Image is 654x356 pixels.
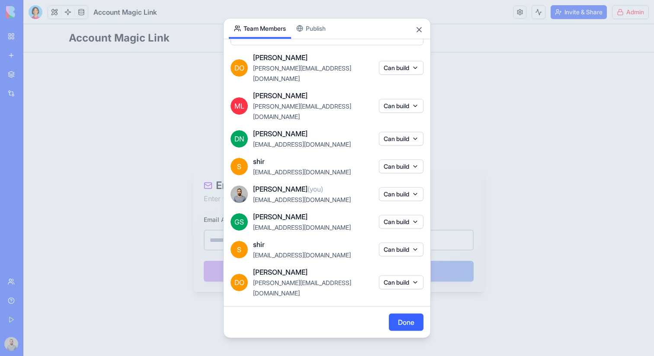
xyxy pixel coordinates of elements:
span: [PERSON_NAME] [253,211,308,221]
span: S [231,241,248,258]
button: Can build [379,187,423,201]
button: Can build [379,131,423,145]
span: ML [231,97,248,114]
span: [PERSON_NAME] [253,305,308,315]
span: [EMAIL_ADDRESS][DOMAIN_NAME] [253,223,351,231]
span: DN [231,130,248,147]
div: Enter the recipient's email to generate their personalized magic link [180,169,450,180]
button: Team Members [229,18,291,38]
span: [PERSON_NAME][EMAIL_ADDRESS][DOMAIN_NAME] [253,102,351,120]
button: Done [389,314,423,331]
span: [EMAIL_ADDRESS][DOMAIN_NAME] [253,140,351,148]
p: Create a secure, one-click authentication link that delivers seamless access [218,108,412,132]
span: [PERSON_NAME] [253,52,308,62]
span: [EMAIL_ADDRESS][DOMAIN_NAME] [253,196,351,203]
img: image_123650291_bsq8ao.jpg [231,185,248,202]
span: S [231,157,248,175]
span: DO [231,273,248,291]
button: Publish [291,18,331,38]
span: [PERSON_NAME] [253,183,323,194]
button: Can build [379,61,423,74]
span: (you) [308,184,323,193]
button: Can build [379,99,423,112]
span: shir [253,156,265,166]
span: shir [253,239,265,249]
span: [EMAIL_ADDRESS][DOMAIN_NAME] [253,168,351,175]
span: DO [231,59,248,76]
span: [PERSON_NAME][EMAIL_ADDRESS][DOMAIN_NAME] [253,64,351,82]
div: Email Address [180,156,450,167]
span: [PERSON_NAME] [253,90,308,100]
span: [PERSON_NAME][EMAIL_ADDRESS][DOMAIN_NAME] [253,279,351,296]
button: Can build [379,242,423,256]
span: [PERSON_NAME] [253,128,308,138]
h1: Account Magic Link [45,7,585,21]
label: Email Address [180,192,222,199]
button: Can build [379,215,423,228]
h2: Generate Magic Link [170,83,461,101]
span: [PERSON_NAME] [253,266,308,277]
span: [EMAIL_ADDRESS][DOMAIN_NAME] [253,251,351,258]
button: Can build [379,159,423,173]
button: Can build [379,275,423,289]
span: GS [231,213,248,230]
